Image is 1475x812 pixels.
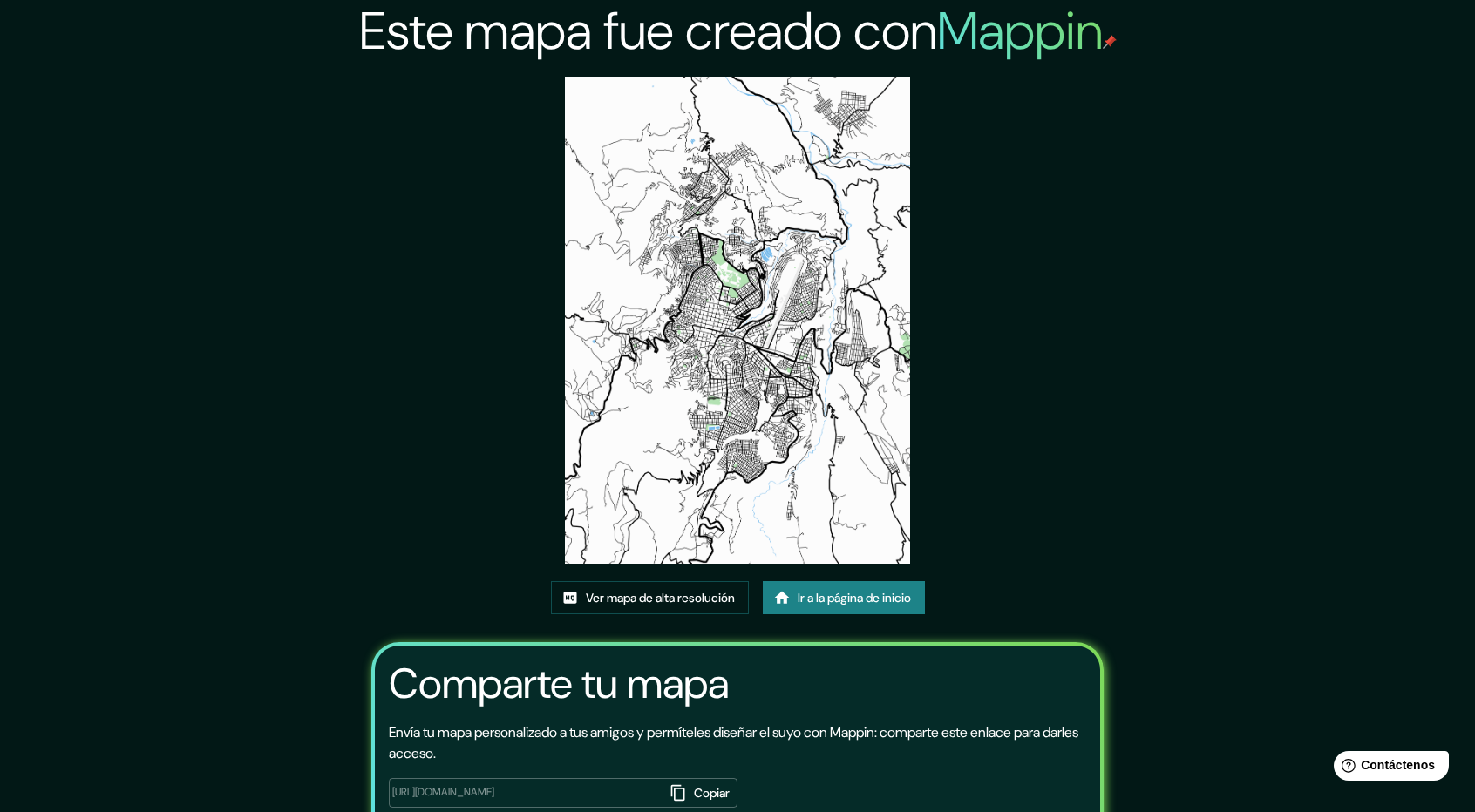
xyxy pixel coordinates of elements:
font: Ver mapa de alta resolución [586,590,735,606]
iframe: Lanzador de widgets de ayuda [1320,744,1456,793]
font: Ir a la página de inicio [798,590,911,606]
font: Envía tu mapa personalizado a tus amigos y permíteles diseñar el suyo con Mappin: comparte este e... [389,723,1078,762]
a: Ir a la página de inicio [763,581,925,614]
font: Copiar [694,785,730,801]
a: Ver mapa de alta resolución [551,581,749,614]
font: Comparte tu mapa [389,656,729,711]
img: created-map [565,77,909,564]
button: Copiar [665,778,737,808]
img: pin de mapeo [1103,35,1117,49]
